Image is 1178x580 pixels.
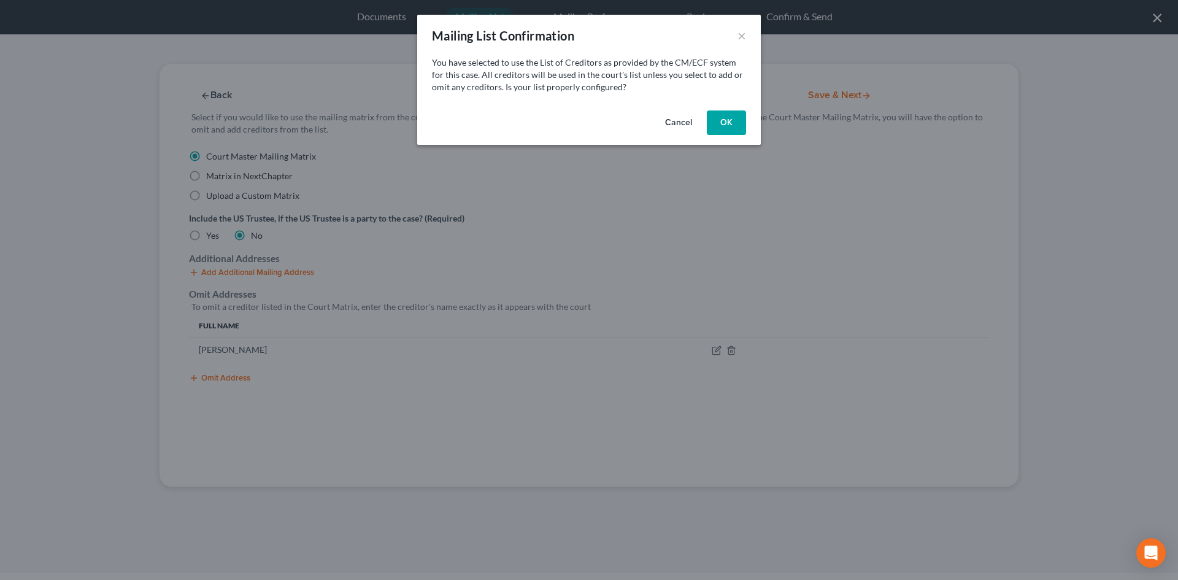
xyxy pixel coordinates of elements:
button: OK [707,110,746,135]
div: Mailing List Confirmation [432,27,574,44]
div: Open Intercom Messenger [1136,538,1166,568]
button: Cancel [655,110,702,135]
button: × [737,28,746,43]
p: You have selected to use the List of Creditors as provided by the CM/ECF system for this case. Al... [432,56,746,93]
